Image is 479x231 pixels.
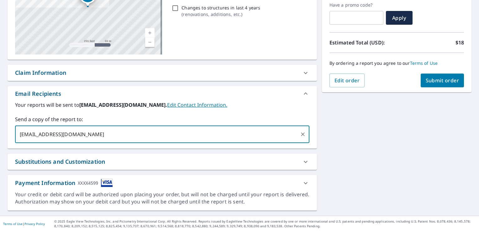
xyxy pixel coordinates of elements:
[78,179,98,187] div: XXXX4599
[15,191,309,205] div: Your credit or debit card will be authorized upon placing your order, but will not be charged unt...
[334,77,360,84] span: Edit order
[54,219,476,228] p: © 2025 Eagle View Technologies, Inc. and Pictometry International Corp. All Rights Reserved. Repo...
[101,179,113,187] img: cardImage
[8,65,317,81] div: Claim Information
[329,60,464,66] p: By ordering a report you agree to our
[426,77,459,84] span: Submit order
[329,39,397,46] p: Estimated Total (USD):
[145,38,155,47] a: Current Level 17, Zoom Out
[455,39,464,46] p: $18
[8,86,317,101] div: Email Recipients
[182,11,260,18] p: ( renovations, additions, etc. )
[15,69,66,77] div: Claim Information
[15,101,309,109] label: Your reports will be sent to
[15,90,61,98] div: Email Recipients
[421,74,464,87] button: Submit order
[410,60,438,66] a: Terms of Use
[15,179,113,187] div: Payment Information
[298,130,307,139] button: Clear
[15,115,309,123] label: Send a copy of the report to:
[3,222,45,226] p: |
[8,154,317,170] div: Substitutions and Customization
[15,157,105,166] div: Substitutions and Customization
[8,175,317,191] div: Payment InformationXXXX4599cardImage
[167,101,227,108] a: EditContactInfo
[391,14,408,21] span: Apply
[329,74,365,87] button: Edit order
[145,28,155,38] a: Current Level 17, Zoom In
[386,11,413,25] button: Apply
[182,4,260,11] p: Changes to structures in last 4 years
[3,222,23,226] a: Terms of Use
[24,222,45,226] a: Privacy Policy
[79,101,167,108] b: [EMAIL_ADDRESS][DOMAIN_NAME].
[329,2,383,8] label: Have a promo code?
